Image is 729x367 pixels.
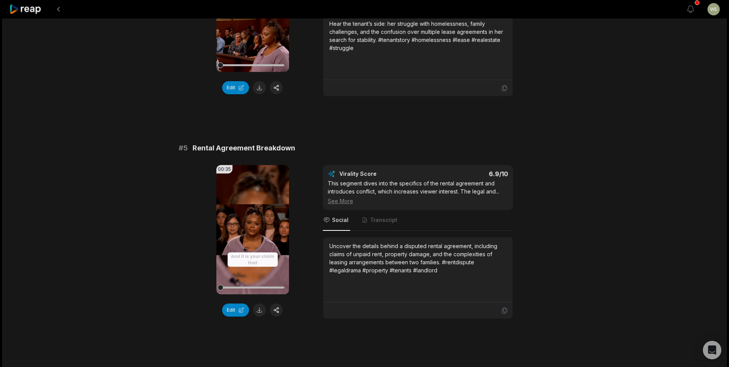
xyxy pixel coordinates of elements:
button: Edit [222,81,249,94]
div: This segment dives into the specifics of the rental agreement and introduces conflict, which incr... [328,179,508,205]
div: 6.9 /10 [425,170,508,178]
span: Rental Agreement Breakdown [193,143,295,153]
div: Open Intercom Messenger [703,341,721,359]
span: Social [332,216,349,224]
div: Virality Score [339,170,422,178]
video: Your browser does not support mp4 format. [216,165,289,294]
span: Transcript [370,216,397,224]
button: Edit [222,304,249,317]
div: See More [328,197,508,205]
div: Hear the tenant’s side: her struggle with homelessness, family challenges, and the confusion over... [329,20,506,52]
span: # 5 [179,143,188,153]
div: Uncover the details behind a disputed rental agreement, including claims of unpaid rent, property... [329,242,506,274]
nav: Tabs [323,210,513,231]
